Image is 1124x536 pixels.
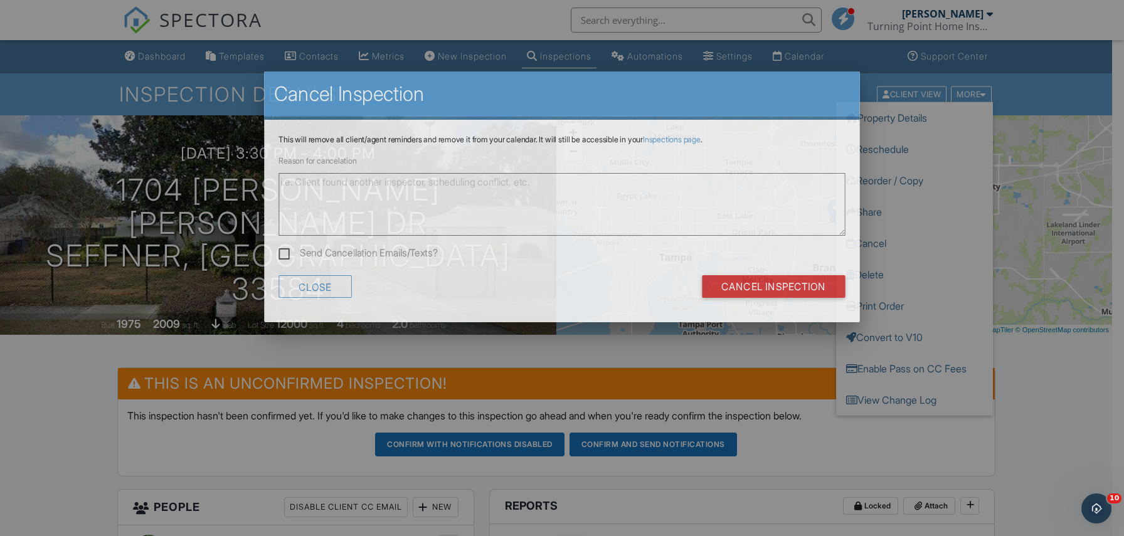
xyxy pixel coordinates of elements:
iframe: Intercom live chat [1081,493,1111,523]
span: 10 [1107,493,1121,503]
p: This will remove all client/agent reminders and remove it from your calendar. It will still be ac... [279,135,846,145]
label: Send Cancellation Emails/Texts? [279,246,438,262]
a: Inspections page [643,135,700,144]
h2: Cancel Inspection [274,81,850,107]
div: Close [279,275,352,297]
input: Cancel Inspection [702,275,846,297]
label: Reason for cancelation [279,156,357,166]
